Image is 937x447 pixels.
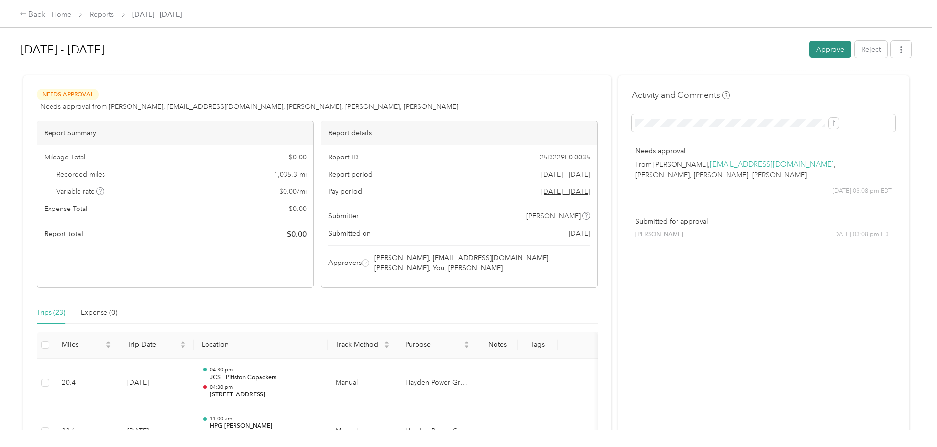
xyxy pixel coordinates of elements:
[537,378,539,387] span: -
[328,228,371,238] span: Submitted on
[635,230,683,239] span: [PERSON_NAME]
[210,415,320,422] p: 11:00 am
[464,340,469,345] span: caret-up
[56,186,104,197] span: Variable rate
[336,341,382,349] span: Track Method
[537,427,539,435] span: -
[40,102,458,112] span: Needs approval from [PERSON_NAME], [EMAIL_ADDRESS][DOMAIN_NAME], [PERSON_NAME], [PERSON_NAME], [P...
[180,344,186,350] span: caret-down
[855,41,887,58] button: Reject
[90,10,114,19] a: Reports
[54,332,119,359] th: Miles
[52,10,71,19] a: Home
[540,152,590,162] span: 25D229F0-0035
[194,332,327,359] th: Location
[710,160,834,169] a: [EMAIL_ADDRESS][DOMAIN_NAME]
[210,422,320,431] p: HPG [PERSON_NAME]
[541,169,590,180] span: [DATE] - [DATE]
[21,38,803,61] h1: Sep 1 - 30, 2025
[37,121,313,145] div: Report Summary
[328,152,359,162] span: Report ID
[37,307,65,318] div: Trips (23)
[384,344,390,350] span: caret-down
[81,307,117,318] div: Expense (0)
[20,9,45,21] div: Back
[809,41,851,58] button: Approve
[397,332,477,359] th: Purpose
[833,230,892,239] span: [DATE] 03:08 pm EDT
[210,373,320,382] p: JCS - Pittston Copackers
[287,228,307,240] span: $ 0.00
[210,391,320,399] p: [STREET_ADDRESS]
[44,204,87,214] span: Expense Total
[464,344,469,350] span: caret-down
[180,340,186,345] span: caret-up
[374,253,589,273] span: [PERSON_NAME], [EMAIL_ADDRESS][DOMAIN_NAME], [PERSON_NAME], You, [PERSON_NAME]
[882,392,937,447] iframe: Everlance-gr Chat Button Frame
[635,216,892,227] p: Submitted for approval
[289,204,307,214] span: $ 0.00
[210,384,320,391] p: 04:30 pm
[274,169,307,180] span: 1,035.3 mi
[105,344,111,350] span: caret-down
[54,359,119,408] td: 20.4
[518,332,558,359] th: Tags
[405,341,462,349] span: Purpose
[833,187,892,196] span: [DATE] 03:08 pm EDT
[44,229,83,239] span: Report total
[384,340,390,345] span: caret-up
[328,359,397,408] td: Manual
[328,332,397,359] th: Track Method
[56,169,105,180] span: Recorded miles
[62,341,104,349] span: Miles
[635,159,892,180] p: From [PERSON_NAME], , [PERSON_NAME], [PERSON_NAME], [PERSON_NAME]
[119,359,194,408] td: [DATE]
[105,340,111,345] span: caret-up
[632,89,730,101] h4: Activity and Comments
[127,341,179,349] span: Trip Date
[397,359,477,408] td: Hayden Power Group
[328,211,359,221] span: Submitter
[477,332,518,359] th: Notes
[210,367,320,373] p: 04:30 pm
[132,9,182,20] span: [DATE] - [DATE]
[328,186,362,197] span: Pay period
[635,146,892,156] p: Needs approval
[569,228,590,238] span: [DATE]
[289,152,307,162] span: $ 0.00
[279,186,307,197] span: $ 0.00 / mi
[541,186,590,197] span: Go to pay period
[37,89,99,100] span: Needs Approval
[119,332,194,359] th: Trip Date
[328,169,373,180] span: Report period
[321,121,598,145] div: Report details
[44,152,85,162] span: Mileage Total
[526,211,581,221] span: [PERSON_NAME]
[328,258,362,268] span: Approvers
